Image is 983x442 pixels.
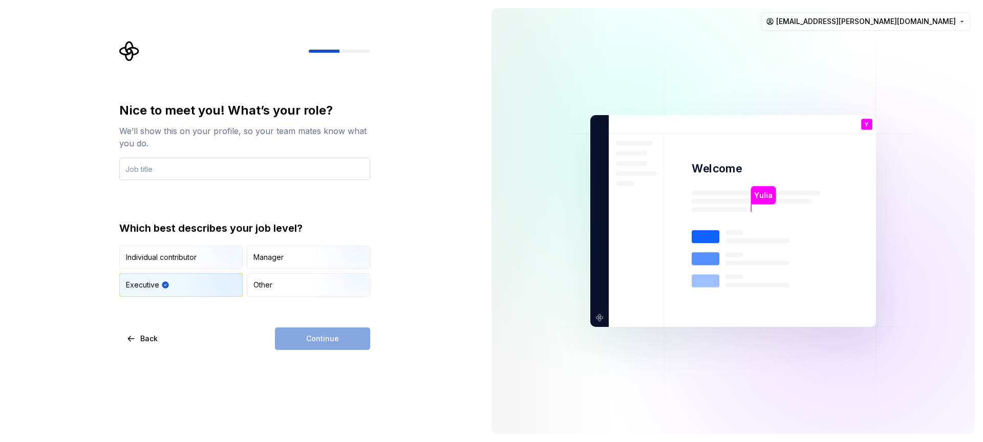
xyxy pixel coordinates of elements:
[253,280,272,290] div: Other
[119,327,166,350] button: Back
[253,252,284,262] div: Manager
[126,252,197,262] div: Individual contributor
[119,158,370,180] input: Job title
[119,125,370,149] div: We’ll show this on your profile, so your team mates know what you do.
[119,102,370,119] div: Nice to meet you! What’s your role?
[754,190,772,201] p: Yulia
[692,161,742,176] p: Welcome
[761,12,971,31] button: [EMAIL_ADDRESS][PERSON_NAME][DOMAIN_NAME]
[776,16,956,27] span: [EMAIL_ADDRESS][PERSON_NAME][DOMAIN_NAME]
[140,334,158,344] span: Back
[119,221,370,235] div: Which best describes your job level?
[126,280,159,290] div: Executive
[865,122,869,127] p: Y
[119,41,140,61] svg: Supernova Logo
